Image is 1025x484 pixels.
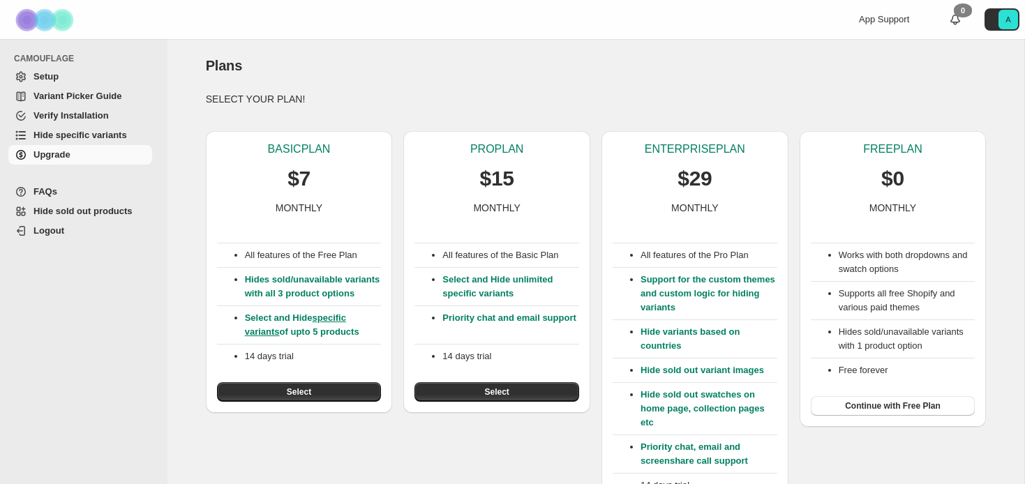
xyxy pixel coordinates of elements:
[839,325,975,353] li: Hides sold/unavailable variants with 1 product option
[839,287,975,315] li: Supports all free Shopify and various paid themes
[268,142,331,156] p: BASIC PLAN
[33,91,121,101] span: Variant Picker Guide
[645,142,745,156] p: ENTERPRISE PLAN
[217,382,382,402] button: Select
[863,142,922,156] p: FREE PLAN
[33,206,133,216] span: Hide sold out products
[1005,15,1011,24] text: A
[845,400,941,411] span: Continue with Free Plan
[839,363,975,377] li: Free forever
[641,440,777,468] p: Priority chat, email and screenshare call support
[287,386,311,398] span: Select
[245,248,382,262] p: All features of the Free Plan
[641,363,777,377] p: Hide sold out variant images
[33,149,70,160] span: Upgrade
[859,14,909,24] span: App Support
[839,248,975,276] li: Works with both dropdowns and swatch options
[948,13,962,27] a: 0
[8,182,152,202] a: FAQs
[484,386,509,398] span: Select
[442,248,579,262] p: All features of the Basic Plan
[14,53,158,64] span: CAMOUFLAGE
[33,71,59,82] span: Setup
[206,92,987,106] p: SELECT YOUR PLAN!
[954,3,972,17] div: 0
[8,86,152,106] a: Variant Picker Guide
[442,273,579,301] p: Select and Hide unlimited specific variants
[33,110,109,121] span: Verify Installation
[641,325,777,353] p: Hide variants based on countries
[473,201,520,215] p: MONTHLY
[206,58,242,73] span: Plans
[33,186,57,197] span: FAQs
[678,165,712,192] p: $29
[641,388,777,430] p: Hide sold out swatches on home page, collection pages etc
[442,349,579,363] p: 14 days trial
[641,248,777,262] p: All features of the Pro Plan
[811,396,975,416] button: Continue with Free Plan
[8,126,152,145] a: Hide specific variants
[287,165,311,192] p: $7
[8,202,152,221] a: Hide sold out products
[245,349,382,363] p: 14 days trial
[276,201,322,215] p: MONTHLY
[641,273,777,315] p: Support for the custom themes and custom logic for hiding variants
[470,142,523,156] p: PRO PLAN
[414,382,579,402] button: Select
[245,311,382,339] p: Select and Hide of upto 5 products
[245,273,382,301] p: Hides sold/unavailable variants with all 3 product options
[869,201,916,215] p: MONTHLY
[442,311,579,339] p: Priority chat and email support
[8,67,152,86] a: Setup
[998,10,1018,29] span: Avatar with initials A
[8,221,152,241] a: Logout
[11,1,81,39] img: Camouflage
[33,130,127,140] span: Hide specific variants
[8,106,152,126] a: Verify Installation
[33,225,64,236] span: Logout
[480,165,514,192] p: $15
[8,145,152,165] a: Upgrade
[671,201,718,215] p: MONTHLY
[985,8,1019,31] button: Avatar with initials A
[881,165,904,192] p: $0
